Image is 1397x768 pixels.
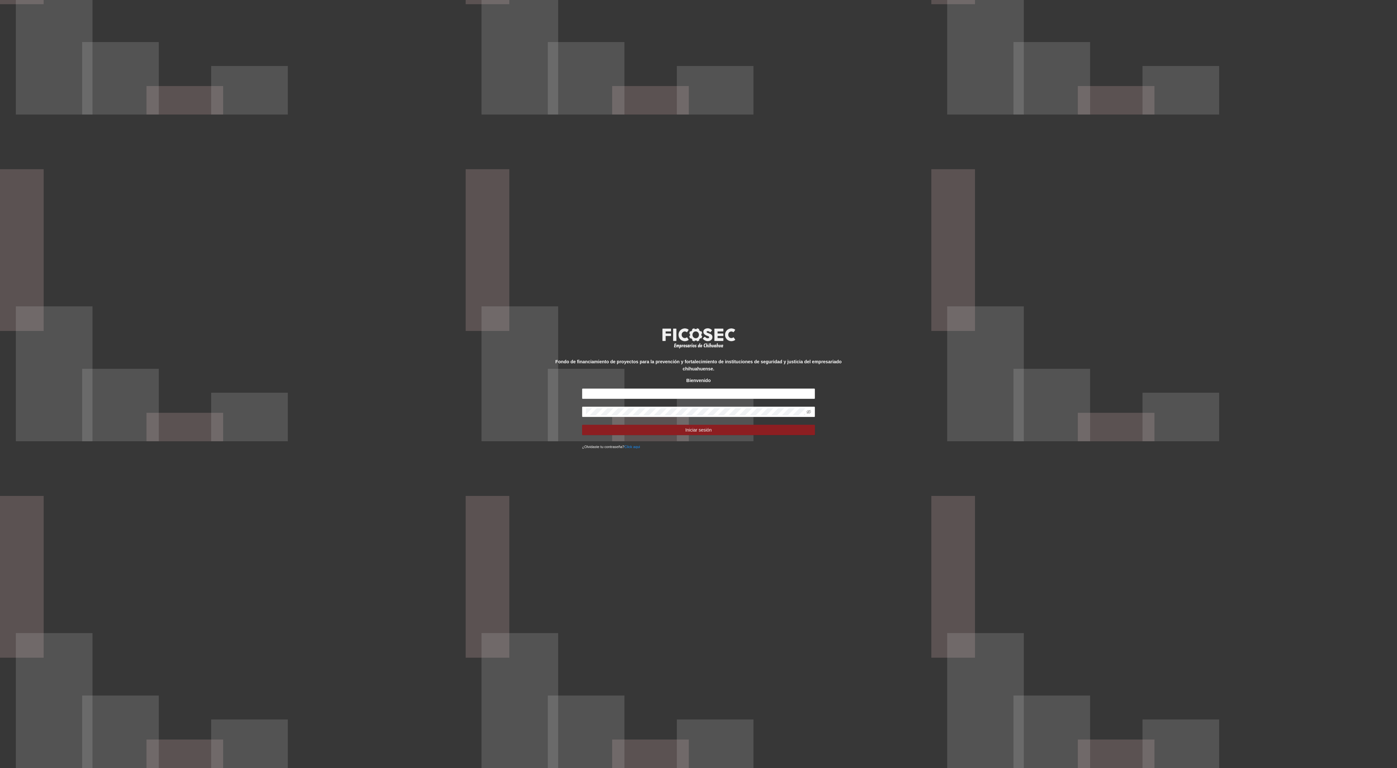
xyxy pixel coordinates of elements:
[555,359,841,371] strong: Fondo de financiamiento de proyectos para la prevención y fortalecimiento de instituciones de seg...
[807,410,811,414] span: eye-invisible
[582,425,815,435] button: Iniciar sesión
[685,426,712,433] span: Iniciar sesión
[582,445,640,449] small: ¿Olvidaste tu contraseña?
[624,445,640,449] a: Click aqui
[686,378,710,383] strong: Bienvenido
[658,326,739,350] img: logo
